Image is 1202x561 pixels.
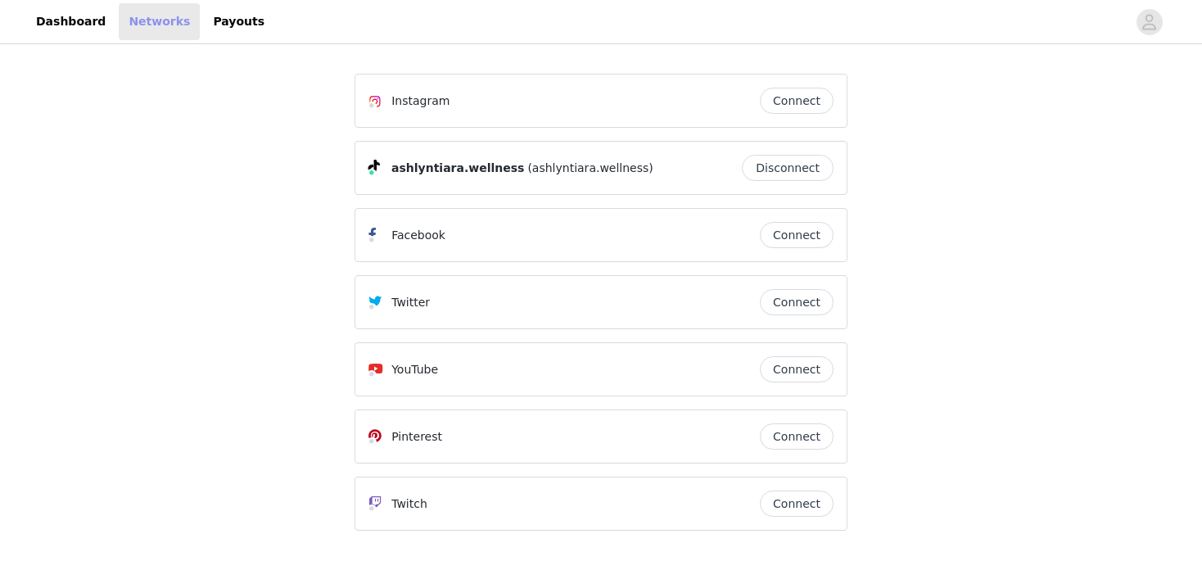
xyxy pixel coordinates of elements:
[26,3,115,40] a: Dashboard
[760,222,834,248] button: Connect
[760,423,834,450] button: Connect
[391,361,438,378] p: YouTube
[391,227,445,244] p: Facebook
[1141,9,1157,35] div: avatar
[760,289,834,315] button: Connect
[391,160,524,177] span: ashlyntiara.wellness
[391,495,427,513] p: Twitch
[391,93,450,110] p: Instagram
[391,428,442,446] p: Pinterest
[527,160,653,177] span: (ashlyntiara.wellness)
[368,95,382,108] img: Instagram Icon
[760,356,834,382] button: Connect
[203,3,274,40] a: Payouts
[742,155,834,181] button: Disconnect
[760,88,834,114] button: Connect
[391,294,430,311] p: Twitter
[119,3,200,40] a: Networks
[760,491,834,517] button: Connect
